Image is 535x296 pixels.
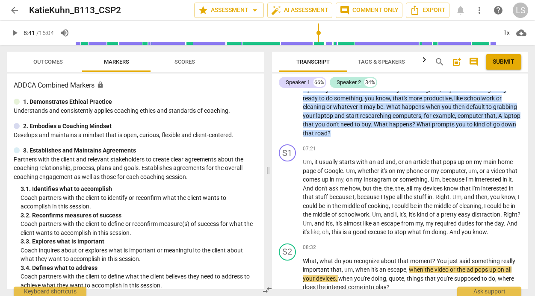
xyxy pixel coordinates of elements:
[371,121,374,128] span: .
[414,193,428,200] span: stuff
[482,202,484,209] span: ,
[399,211,406,218] span: it's
[513,3,528,18] button: LS
[395,211,397,218] span: I
[452,202,459,209] span: of
[517,211,520,218] span: ?
[452,193,461,200] span: Filler word
[333,103,359,110] span: whatever
[303,202,319,209] span: could
[474,5,485,15] span: more_vert
[7,25,22,41] button: Play
[312,220,314,227] span: ,
[461,193,464,200] span: ,
[353,193,355,200] span: I
[401,220,415,227] span: from
[319,158,339,165] span: usually
[456,121,467,128] span: you
[343,220,363,227] span: almost
[503,112,520,119] span: laptop
[356,158,369,165] span: with
[460,185,472,192] span: that
[459,202,482,209] span: cleaning
[349,185,360,192] span: how
[405,158,413,165] span: an
[250,5,260,15] span: arrow_drop_down
[404,193,414,200] span: the
[364,78,376,87] div: 34%
[504,220,507,227] span: .
[368,202,389,209] span: cooking
[333,220,335,227] span: ,
[479,167,486,174] span: or
[431,167,440,174] span: my
[487,202,503,209] span: could
[317,167,324,174] span: of
[303,112,316,119] span: your
[14,80,257,91] h3: ADDCA Combined Markers
[360,185,363,192] span: ,
[435,193,449,200] span: Right
[431,158,443,165] span: that
[424,202,434,209] span: the
[486,167,491,174] span: a
[486,121,493,128] span: of
[358,167,381,174] span: whether
[340,5,350,15] span: comment
[431,176,440,183] span: Um
[477,167,479,174] span: ,
[362,95,365,102] span: ,
[399,176,428,183] span: something
[340,5,399,15] span: Comment only
[358,59,405,65] span: Tags & Speakers
[97,81,104,88] span: Assessment is enabled for this document. The competency model is locked and follows the assessmen...
[36,29,54,36] span: / 15:04
[21,220,257,237] p: Coach partners with the client to define or reconfirm measure(s) of success for what the client w...
[21,193,257,211] p: Coach partners with the client to identify or reconfirm what the client wants to accomplish in th...
[303,229,311,235] span: it's
[326,202,332,209] span: in
[390,95,393,102] span: ,
[417,121,432,128] span: What
[481,185,509,192] span: interested
[418,202,424,209] span: in
[331,211,338,218] span: of
[421,112,424,119] span: ,
[326,220,333,227] span: it's
[488,193,490,200] span: ,
[498,158,513,165] span: home
[354,176,364,183] span: my
[493,5,503,15] span: help
[472,185,481,192] span: I'm
[296,59,330,65] span: Transcript
[24,29,35,36] span: 8:41
[441,211,458,218] span: pretty
[328,130,331,137] span: ?
[417,211,429,218] span: kind
[432,121,456,128] span: prompts
[472,211,500,218] span: distraction
[515,193,518,200] span: ,
[502,176,508,183] span: in
[339,158,356,165] span: starts
[313,78,325,87] div: 66%
[303,220,312,227] span: Filler word
[500,211,503,218] span: .
[365,95,376,102] span: you
[14,287,86,296] div: Keyboard shortcuts
[271,5,328,15] span: AI Assessment
[346,167,355,174] span: Filler word
[355,193,357,200] span: ,
[458,220,476,227] span: duties
[337,78,361,87] div: Speaker 2
[443,158,458,165] span: pops
[343,176,346,183] span: ,
[303,158,312,165] span: Filler word
[334,95,362,102] span: something
[467,121,474,128] span: to
[395,185,404,192] span: the
[501,121,516,128] span: down
[398,158,405,165] span: or
[303,193,315,200] span: that
[322,176,330,183] span: up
